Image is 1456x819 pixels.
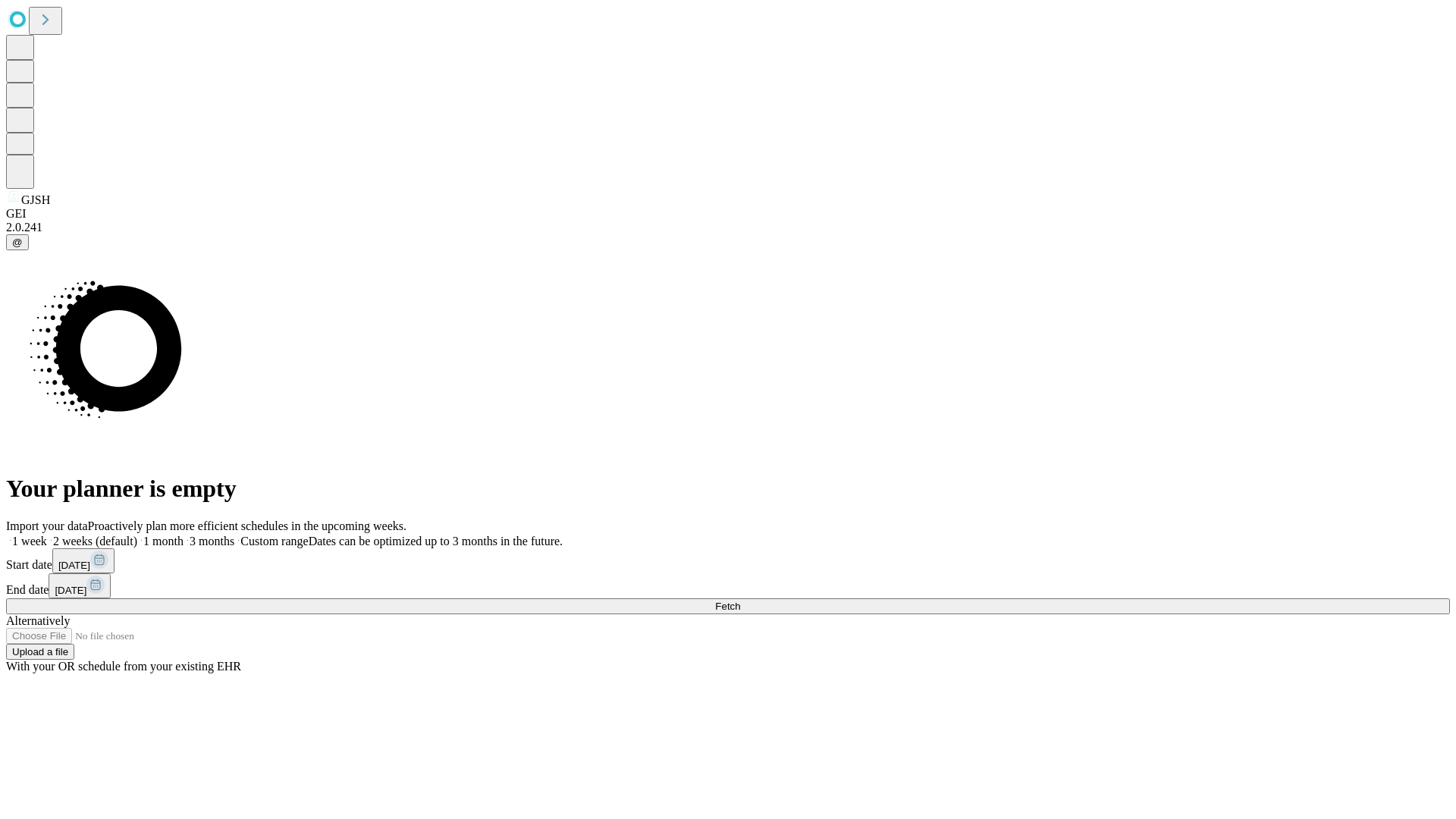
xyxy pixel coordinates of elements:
span: Import your data [6,519,88,532]
h1: Your planner is empty [6,475,1450,503]
div: Start date [6,548,1450,573]
span: 2 weeks (default) [53,535,137,548]
button: @ [6,234,29,250]
span: Fetch [715,601,740,612]
span: 1 week [12,535,47,548]
span: 1 month [143,535,184,548]
span: With your OR schedule from your existing EHR [6,660,241,673]
div: GEI [6,207,1450,221]
span: GJSH [21,193,50,206]
span: [DATE] [55,585,86,596]
span: Custom range [240,535,308,548]
button: [DATE] [52,548,115,573]
div: 2.0.241 [6,221,1450,234]
span: Proactively plan more efficient schedules in the upcoming weeks. [88,519,406,532]
button: [DATE] [49,573,111,598]
span: 3 months [190,535,234,548]
span: Dates can be optimized up to 3 months in the future. [309,535,563,548]
button: Upload a file [6,644,74,660]
span: Alternatively [6,614,70,627]
span: [DATE] [58,560,90,571]
button: Fetch [6,598,1450,614]
span: @ [12,237,23,248]
div: End date [6,573,1450,598]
